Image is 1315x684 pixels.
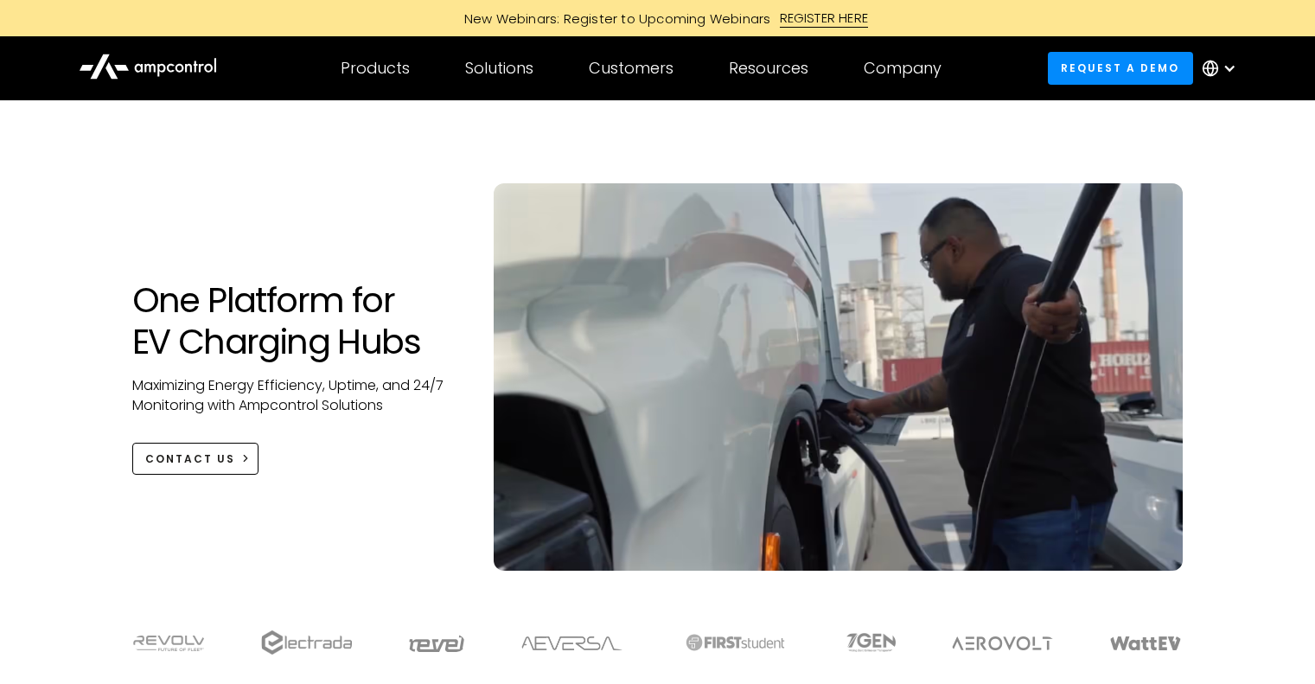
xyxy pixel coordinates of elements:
[132,279,460,362] h1: One Platform for EV Charging Hubs
[261,630,352,655] img: electrada logo
[1109,636,1182,650] img: WattEV logo
[465,59,533,78] div: Solutions
[951,636,1054,650] img: Aerovolt Logo
[132,376,460,415] p: Maximizing Energy Efficiency, Uptime, and 24/7 Monitoring with Ampcontrol Solutions
[780,9,869,28] div: REGISTER HERE
[341,59,410,78] div: Products
[729,59,808,78] div: Resources
[447,10,780,28] div: New Webinars: Register to Upcoming Webinars
[269,9,1047,28] a: New Webinars: Register to Upcoming WebinarsREGISTER HERE
[589,59,673,78] div: Customers
[145,451,235,467] div: CONTACT US
[1048,52,1193,84] a: Request a demo
[132,443,259,475] a: CONTACT US
[864,59,942,78] div: Company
